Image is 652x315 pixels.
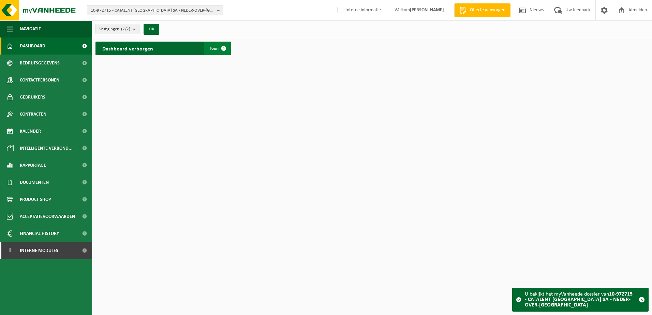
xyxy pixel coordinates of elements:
[525,288,635,311] div: U bekijkt het myVanheede dossier van
[20,140,73,157] span: Intelligente verbond...
[20,174,49,191] span: Documenten
[20,20,41,37] span: Navigatie
[20,89,45,106] span: Gebruikers
[95,24,139,34] button: Vestigingen(2/2)
[20,208,75,225] span: Acceptatievoorwaarden
[7,242,13,259] span: I
[95,42,160,55] h2: Dashboard verborgen
[20,123,41,140] span: Kalender
[204,42,231,55] a: Toon
[525,291,633,308] strong: 10-972715 - CATALENT [GEOGRAPHIC_DATA] SA - NEDER-OVER-[GEOGRAPHIC_DATA]
[20,242,58,259] span: Interne modules
[20,225,59,242] span: Financial History
[99,24,130,34] span: Vestigingen
[20,37,45,55] span: Dashboard
[468,7,507,14] span: Offerte aanvragen
[20,157,46,174] span: Rapportage
[410,7,444,13] strong: [PERSON_NAME]
[454,3,510,17] a: Offerte aanvragen
[20,106,46,123] span: Contracten
[121,27,130,31] count: (2/2)
[336,5,381,15] label: Interne informatie
[144,24,159,35] button: OK
[20,72,59,89] span: Contactpersonen
[87,5,223,15] button: 10-972715 - CATALENT [GEOGRAPHIC_DATA] SA - NEDER-OVER-[GEOGRAPHIC_DATA]
[91,5,214,16] span: 10-972715 - CATALENT [GEOGRAPHIC_DATA] SA - NEDER-OVER-[GEOGRAPHIC_DATA]
[210,46,219,51] span: Toon
[20,55,60,72] span: Bedrijfsgegevens
[20,191,51,208] span: Product Shop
